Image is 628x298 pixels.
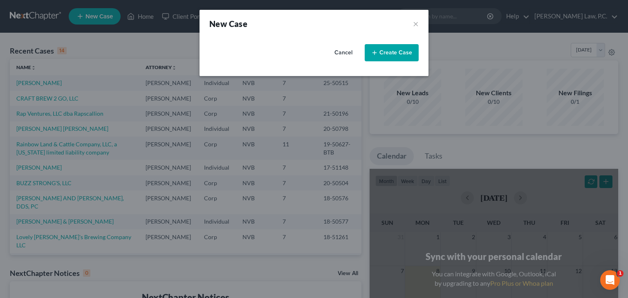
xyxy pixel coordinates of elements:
[209,19,247,29] strong: New Case
[600,270,620,290] iframe: Intercom live chat
[325,45,361,61] button: Cancel
[413,18,419,29] button: ×
[617,270,624,277] span: 1
[365,44,419,61] button: Create Case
